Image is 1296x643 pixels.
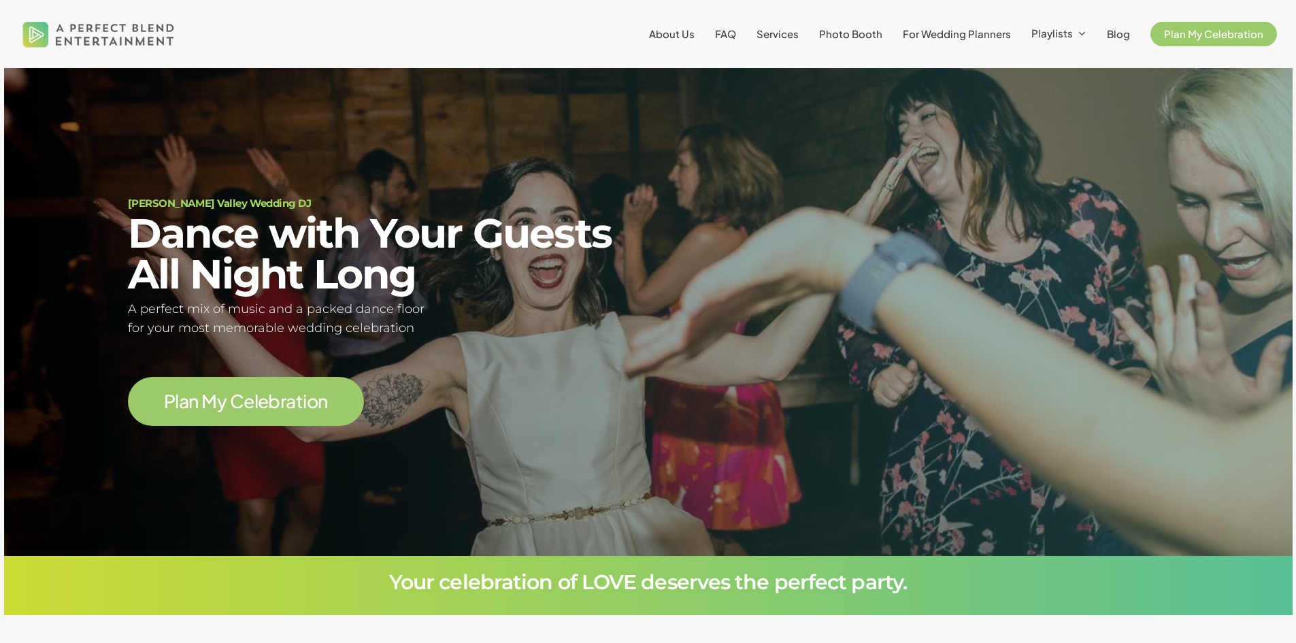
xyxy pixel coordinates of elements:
[757,27,799,40] span: Services
[128,213,631,295] h2: Dance with Your Guests All Night Long
[819,29,882,39] a: Photo Booth
[254,392,258,410] span: l
[217,392,227,410] span: y
[318,392,327,410] span: n
[649,27,695,40] span: About Us
[715,27,736,40] span: FAQ
[175,392,178,410] span: l
[164,391,328,411] a: Plan My Celebration
[128,572,1169,593] h3: Your celebration of LOVE deserves the perfect party.
[757,29,799,39] a: Services
[1107,27,1130,40] span: Blog
[1031,28,1086,40] a: Playlists
[258,392,268,410] span: e
[286,392,295,410] span: a
[1164,27,1263,40] span: Plan My Celebration
[715,29,736,39] a: FAQ
[280,392,286,410] span: r
[179,392,188,410] span: a
[307,392,318,410] span: o
[649,29,695,39] a: About Us
[128,198,631,208] h1: [PERSON_NAME] Valley Wedding DJ
[268,392,280,410] span: b
[1107,29,1130,39] a: Blog
[1150,29,1277,39] a: Plan My Celebration
[188,392,198,410] span: n
[296,392,303,410] span: t
[244,392,254,410] span: e
[1031,27,1073,39] span: Playlists
[303,392,306,410] span: i
[903,29,1011,39] a: For Wedding Planners
[230,392,244,410] span: C
[819,27,882,40] span: Photo Booth
[903,27,1011,40] span: For Wedding Planners
[19,10,178,59] img: A Perfect Blend Entertainment
[128,299,631,339] h5: A perfect mix of music and a packed dance floor for your most memorable wedding celebration
[201,392,216,410] span: M
[164,392,175,410] span: P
